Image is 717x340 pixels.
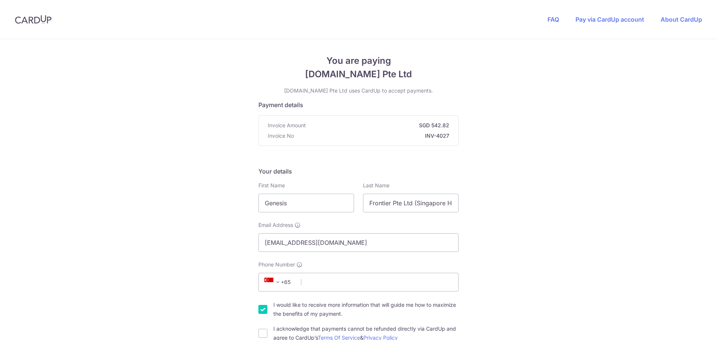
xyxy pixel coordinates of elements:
strong: SGD 542.82 [309,122,449,129]
span: +65 [262,278,296,287]
span: Email Address [258,221,293,229]
a: Pay via CardUp account [575,16,644,23]
input: Last name [363,194,459,212]
span: You are paying [258,54,459,68]
span: Invoice No [268,132,294,140]
label: Last Name [363,182,389,189]
input: First name [258,194,354,212]
span: [DOMAIN_NAME] Pte Ltd [258,68,459,81]
img: CardUp [15,15,52,24]
p: [DOMAIN_NAME] Pte Ltd uses CardUp to accept payments. [258,87,459,94]
span: Phone Number [258,261,295,268]
label: I would like to receive more information that will guide me how to maximize the benefits of my pa... [273,300,459,318]
h5: Payment details [258,100,459,109]
h5: Your details [258,167,459,176]
a: About CardUp [661,16,702,23]
input: Email address [258,233,459,252]
a: FAQ [547,16,559,23]
span: Invoice Amount [268,122,306,129]
label: First Name [258,182,285,189]
strong: INV-4027 [297,132,449,140]
span: +65 [264,278,282,287]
